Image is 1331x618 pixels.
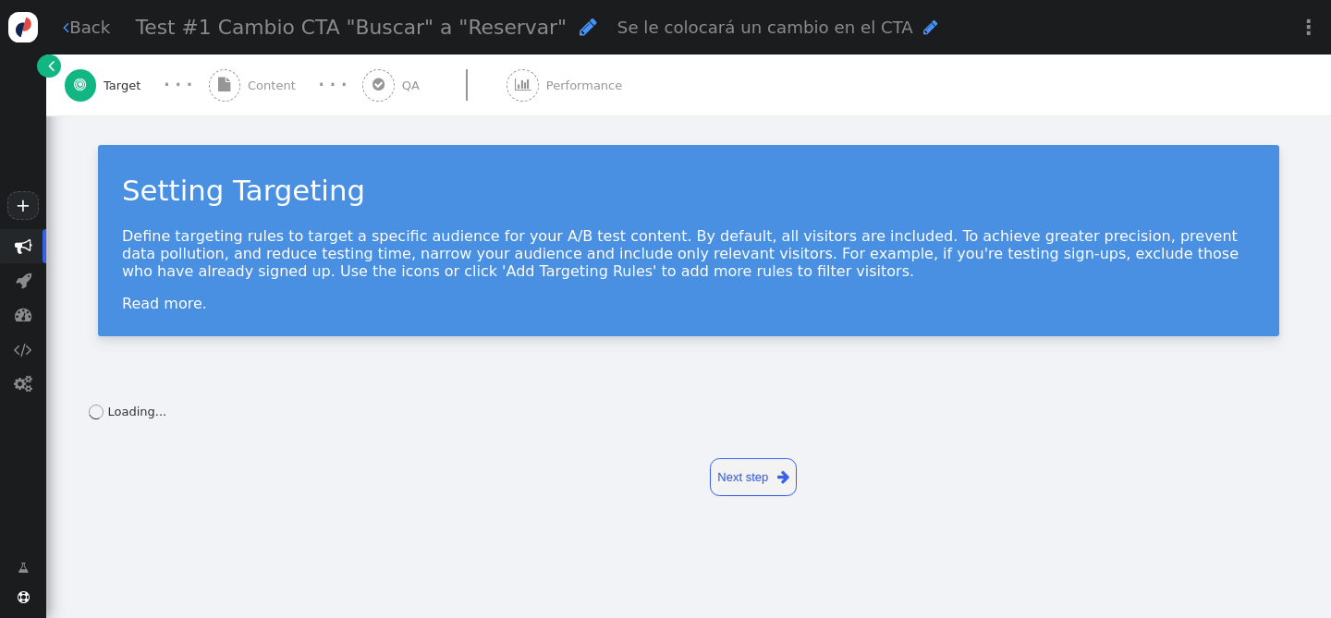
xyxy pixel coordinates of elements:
a:  [37,55,60,78]
span: Performance [546,77,629,95]
a:  Performance [507,55,661,115]
span:  [777,467,789,488]
a: Back [63,15,110,40]
span:  [16,272,31,289]
div: · · · [164,74,192,97]
div: · · · [318,74,347,97]
span:  [63,18,69,36]
span:  [218,78,230,91]
span: Se le colocará un cambio en el CTA [617,18,913,37]
span: Loading... [108,405,167,418]
span:  [48,56,55,75]
span:  [15,306,32,323]
span:  [18,591,30,603]
span:  [372,78,385,91]
span:  [515,78,531,91]
span:  [15,237,32,255]
div: Setting Targeting [122,169,1255,212]
a: Next step [710,458,798,496]
span: Target [104,77,148,95]
span:  [18,559,29,577]
a: Read more. [122,295,207,312]
img: logo-icon.svg [8,12,39,42]
a:  Content · · · [209,55,363,115]
span:  [923,18,938,36]
span: Content [248,77,303,95]
span:  [74,78,86,91]
span: Test #1 Cambio CTA "Buscar" a "Reservar" [136,16,568,39]
span:  [580,17,597,37]
span:  [14,341,32,358]
span:  [14,375,32,393]
a:  QA [362,55,507,115]
a: + [7,191,39,220]
span: QA [402,77,427,95]
a:  [6,552,41,584]
a:  Target · · · [65,55,209,115]
p: Define targeting rules to target a specific audience for your A/B test content. By default, all v... [122,227,1255,280]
